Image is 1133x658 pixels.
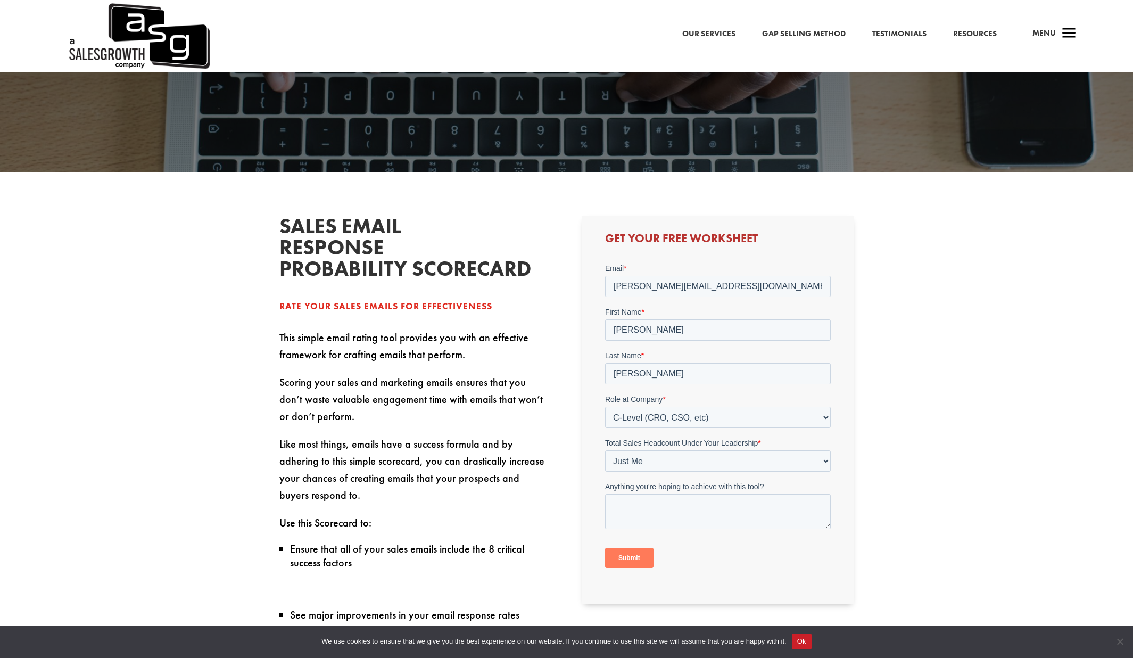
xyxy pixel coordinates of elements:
[1058,23,1080,45] span: a
[279,374,551,435] p: Scoring your sales and marketing emails ensures that you don’t waste valuable engagement time wit...
[290,542,551,570] li: Ensure that all of your sales emails include the 8 critical success factors
[762,27,846,41] a: Gap Selling Method
[605,233,831,250] h3: Get Your Free Worksheet
[321,636,786,647] span: We use cookies to ensure that we give you the best experience on our website. If you continue to ...
[872,27,927,41] a: Testimonials
[279,514,551,542] p: Use this Scorecard to:
[279,435,551,514] p: Like most things, emails have a success formula and by adhering to this simple scorecard, you can...
[605,263,831,587] iframe: Form 0
[279,329,551,374] p: This simple email rating tool provides you with an effective framework for crafting emails that p...
[290,608,551,622] li: See major improvements in your email response rates
[953,27,997,41] a: Resources
[682,27,735,41] a: Our Services
[1032,28,1056,38] span: Menu
[792,634,812,649] button: Ok
[1114,636,1125,647] span: No
[279,300,551,313] div: Rate your sales emails for effectiveness
[279,216,439,285] h2: Sales Email Response Probability Scorecard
